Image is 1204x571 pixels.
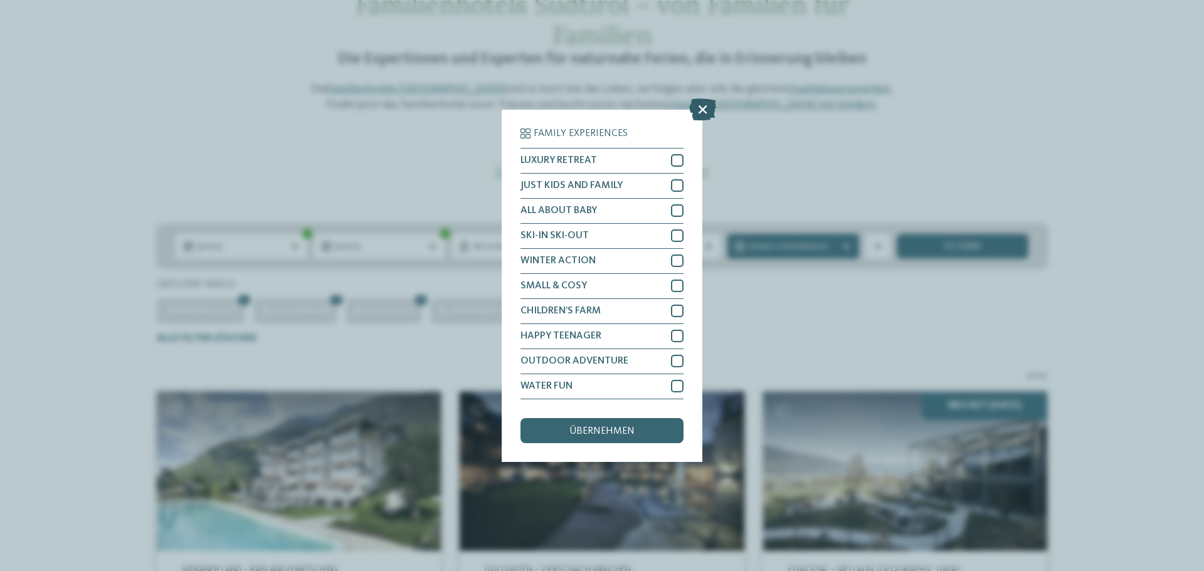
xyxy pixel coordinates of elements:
[569,426,635,436] span: übernehmen
[520,356,628,366] span: OUTDOOR ADVENTURE
[520,306,601,316] span: CHILDREN’S FARM
[520,381,573,391] span: WATER FUN
[520,155,597,165] span: LUXURY RETREAT
[520,331,601,341] span: HAPPY TEENAGER
[534,128,628,139] span: Family Experiences
[520,231,589,241] span: SKI-IN SKI-OUT
[520,206,597,216] span: ALL ABOUT BABY
[520,181,623,191] span: JUST KIDS AND FAMILY
[520,256,596,266] span: WINTER ACTION
[520,281,587,291] span: SMALL & COSY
